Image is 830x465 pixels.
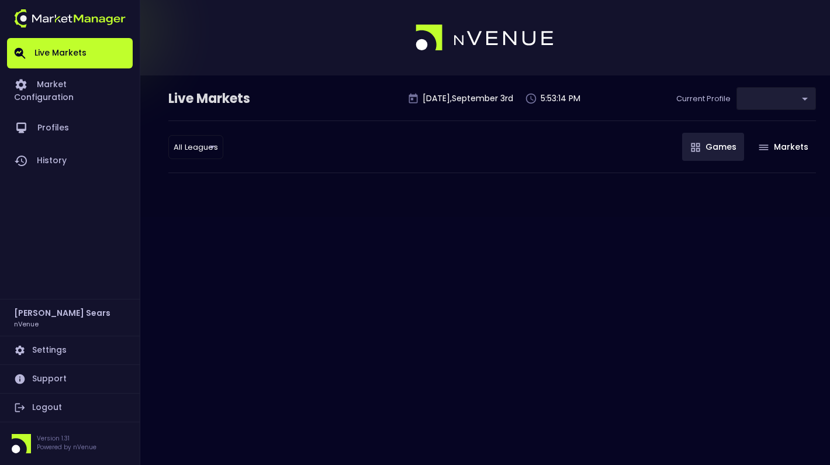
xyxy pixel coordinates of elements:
[750,133,816,161] button: Markets
[7,434,133,453] div: Version 1.31Powered by nVenue
[759,144,769,150] img: gameIcon
[7,38,133,68] a: Live Markets
[423,92,513,105] p: [DATE] , September 3 rd
[14,9,126,27] img: logo
[7,394,133,422] a: Logout
[14,306,110,319] h2: [PERSON_NAME] Sears
[7,68,133,112] a: Market Configuration
[736,87,816,110] div: ​
[416,25,555,51] img: logo
[7,336,133,364] a: Settings
[168,135,223,159] div: ​
[541,92,580,105] p: 5:53:14 PM
[7,365,133,393] a: Support
[691,143,700,152] img: gameIcon
[7,112,133,144] a: Profiles
[682,133,744,161] button: Games
[37,434,96,443] p: Version 1.31
[7,144,133,177] a: History
[676,93,731,105] p: Current Profile
[37,443,96,452] p: Powered by nVenue
[14,319,39,328] h3: nVenue
[168,89,311,108] div: Live Markets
